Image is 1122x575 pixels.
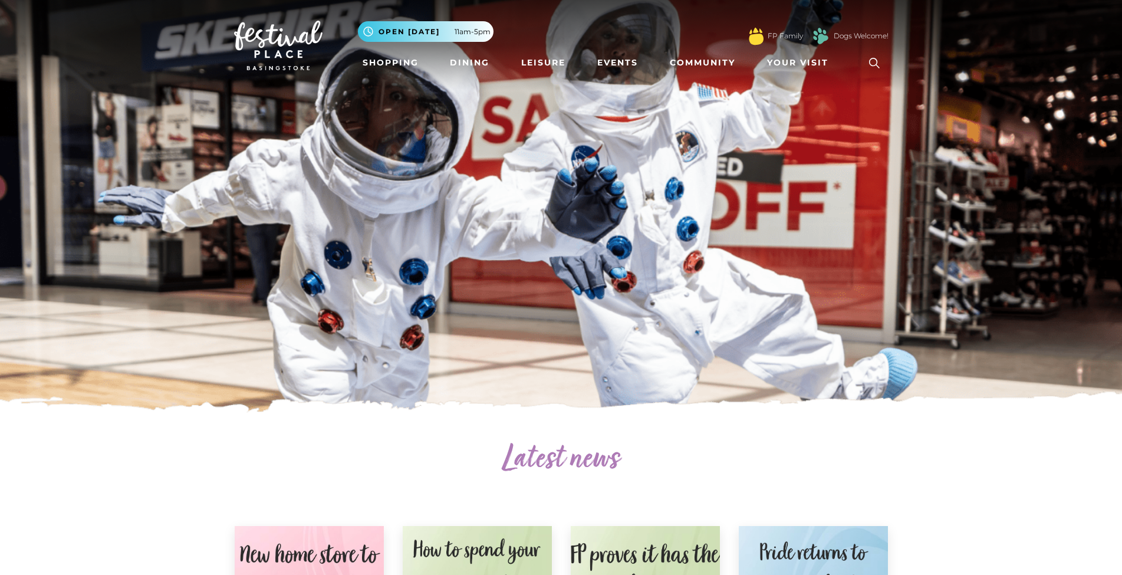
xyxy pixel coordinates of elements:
span: Your Visit [767,57,828,69]
a: Your Visit [762,52,839,74]
a: Events [593,52,643,74]
h2: Latest news [234,441,889,479]
span: 11am-5pm [455,27,491,37]
a: Shopping [358,52,423,74]
button: Open [DATE] 11am-5pm [358,21,493,42]
a: FP Family [768,31,803,41]
a: Leisure [516,52,570,74]
a: Community [665,52,740,74]
a: Dogs Welcome! [834,31,889,41]
span: Open [DATE] [379,27,440,37]
img: Festival Place Logo [234,21,323,70]
a: Dining [445,52,494,74]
